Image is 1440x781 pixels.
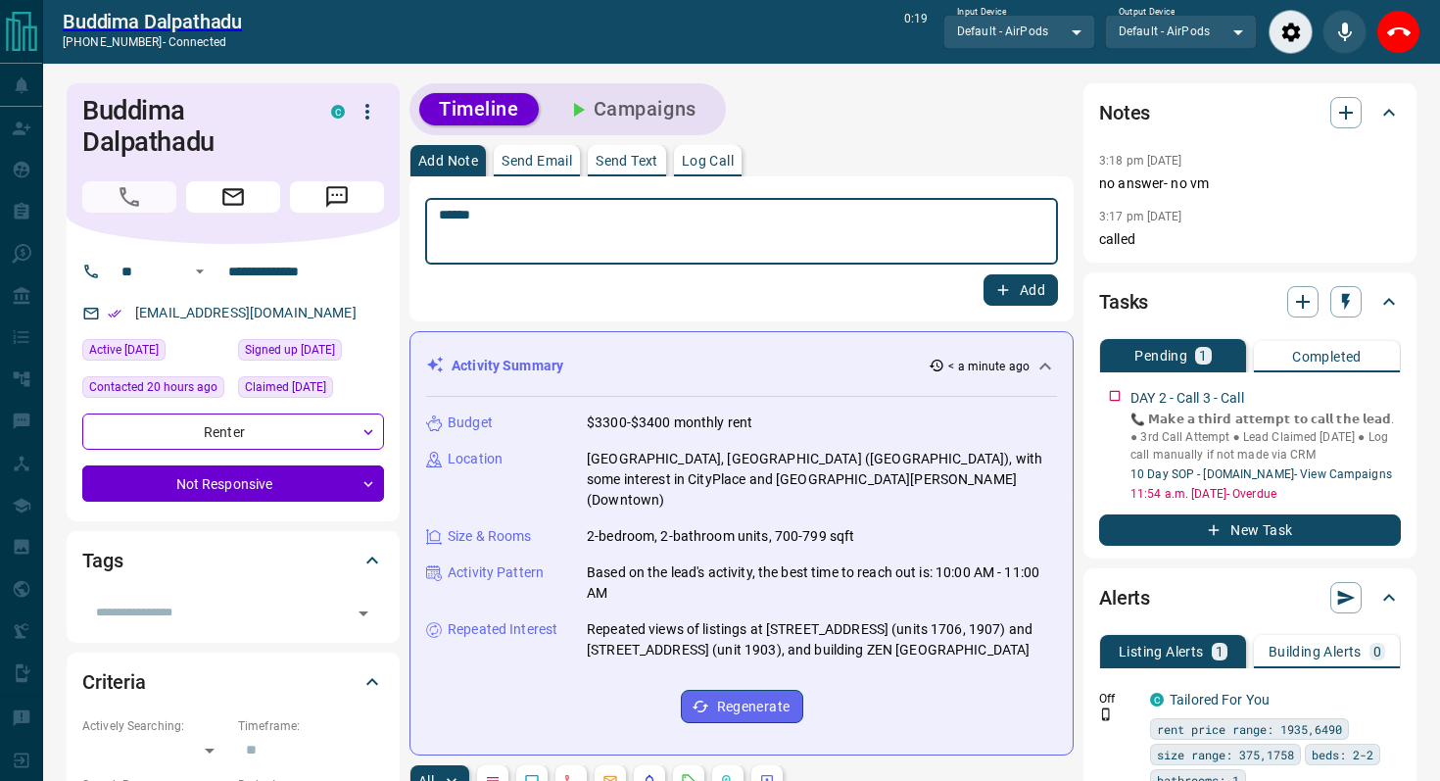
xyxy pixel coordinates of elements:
[448,449,503,469] p: Location
[1099,173,1401,194] p: no answer- no vm
[1199,349,1207,363] p: 1
[350,600,377,627] button: Open
[1099,89,1401,136] div: Notes
[1099,286,1148,317] h2: Tasks
[587,413,752,433] p: $3300-$3400 monthly rent
[1170,692,1270,708] a: Tailored For You
[238,339,384,366] div: Fri Feb 09 2024
[1105,15,1257,48] div: Default - AirPods
[1312,745,1373,764] span: beds: 2-2
[1099,708,1113,721] svg: Push Notification Only
[1099,154,1182,168] p: 3:18 pm [DATE]
[108,307,121,320] svg: Email Verified
[63,10,242,33] a: Buddima Dalpathadu
[82,659,384,706] div: Criteria
[943,15,1095,48] div: Default - AirPods
[587,449,1057,511] p: [GEOGRAPHIC_DATA], [GEOGRAPHIC_DATA] ([GEOGRAPHIC_DATA]), with some interest in CityPlace and [GE...
[448,619,557,640] p: Repeated Interest
[448,526,532,547] p: Size & Rooms
[1099,582,1150,613] h2: Alerts
[984,274,1058,306] button: Add
[188,260,212,283] button: Open
[1292,350,1362,364] p: Completed
[82,537,384,584] div: Tags
[238,376,384,404] div: Fri Oct 03 2025
[502,154,572,168] p: Send Email
[426,348,1057,384] div: Activity Summary< a minute ago
[82,181,176,213] span: Call
[681,690,803,723] button: Regenerate
[1099,690,1138,708] p: Off
[82,465,384,502] div: Not Responsive
[1130,467,1392,481] a: 10 Day SOP - [DOMAIN_NAME]- View Campaigns
[1373,645,1381,659] p: 0
[1130,388,1244,409] p: DAY 2 - Call 3 - Call
[245,340,335,360] span: Signed up [DATE]
[82,545,122,576] h2: Tags
[904,10,928,54] p: 0:19
[1119,645,1204,659] p: Listing Alerts
[1269,645,1362,659] p: Building Alerts
[1099,97,1150,128] h2: Notes
[1216,645,1224,659] p: 1
[448,413,493,433] p: Budget
[1099,229,1401,250] p: called
[186,181,280,213] span: Email
[1099,210,1182,223] p: 3:17 pm [DATE]
[1130,411,1401,464] p: 📞 𝗠𝗮𝗸𝗲 𝗮 𝘁𝗵𝗶𝗿𝗱 𝗮𝘁𝘁𝗲𝗺𝗽𝘁 𝘁𝗼 𝗰𝗮𝗹𝗹 𝘁𝗵𝗲 𝗹𝗲𝗮𝗱. ● 3rd Call Attempt ● Lead Claimed [DATE] ● Log call manu...
[452,356,563,376] p: Activity Summary
[135,305,357,320] a: [EMAIL_ADDRESS][DOMAIN_NAME]
[587,619,1057,660] p: Repeated views of listings at [STREET_ADDRESS] (units 1706, 1907) and [STREET_ADDRESS] (unit 1903...
[331,105,345,119] div: condos.ca
[1119,6,1175,19] label: Output Device
[1322,10,1367,54] div: Mute
[89,340,159,360] span: Active [DATE]
[82,414,384,450] div: Renter
[547,93,716,125] button: Campaigns
[63,33,242,51] p: [PHONE_NUMBER] -
[1134,349,1187,363] p: Pending
[82,95,302,158] h1: Buddima Dalpathadu
[587,562,1057,604] p: Based on the lead's activity, the best time to reach out is: 10:00 AM - 11:00 AM
[1099,278,1401,325] div: Tasks
[82,717,228,735] p: Actively Searching:
[948,358,1030,375] p: < a minute ago
[1150,693,1164,707] div: condos.ca
[1376,10,1420,54] div: End Call
[957,6,1007,19] label: Input Device
[238,717,384,735] p: Timeframe:
[82,666,146,698] h2: Criteria
[82,376,228,404] div: Tue Oct 14 2025
[1130,485,1401,503] p: 11:54 a.m. [DATE] - Overdue
[418,154,478,168] p: Add Note
[89,377,217,397] span: Contacted 20 hours ago
[1099,574,1401,621] div: Alerts
[82,339,228,366] div: Sat Oct 11 2025
[1157,719,1342,739] span: rent price range: 1935,6490
[168,35,226,49] span: connected
[419,93,539,125] button: Timeline
[596,154,658,168] p: Send Text
[1157,745,1294,764] span: size range: 375,1758
[1099,514,1401,546] button: New Task
[290,181,384,213] span: Message
[245,377,326,397] span: Claimed [DATE]
[587,526,854,547] p: 2-bedroom, 2-bathroom units, 700-799 sqft
[1269,10,1313,54] div: Audio Settings
[448,562,544,583] p: Activity Pattern
[682,154,734,168] p: Log Call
